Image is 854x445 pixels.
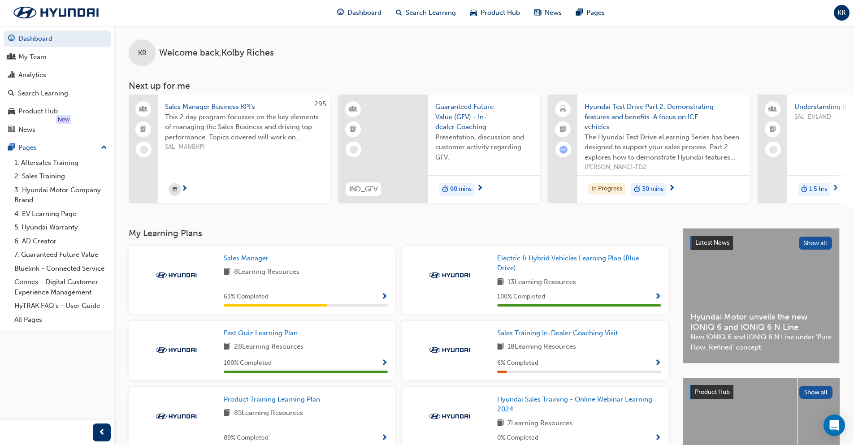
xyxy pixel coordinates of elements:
a: HyTRAK FAQ's - User Guide [11,299,111,313]
span: Show Progress [655,293,661,301]
span: New IONIQ 6 and IONIQ 6 N Line under ‘Pure Flow, Refined’ concept. [690,332,832,352]
span: News [545,8,562,18]
span: calendar-icon [173,184,177,195]
button: Pages [4,139,111,156]
a: Connex - Digital Customer Experience Management [11,275,111,299]
span: Product Hub [695,388,730,396]
div: Analytics [18,70,46,80]
div: News [18,125,35,135]
a: 3. Hyundai Motor Company Brand [11,183,111,207]
a: car-iconProduct Hub [463,4,527,22]
a: Latest NewsShow all [690,236,832,250]
a: Electric & Hybrid Vehicles Learning Plan (Blue Drive) [497,253,661,273]
span: news-icon [8,126,15,134]
span: Welcome back , Kolby Riches [159,48,274,58]
span: [PERSON_NAME]-TD2 [585,162,743,173]
span: 100 % Completed [497,292,545,302]
a: Fast Quiz Learning Plan [224,328,301,338]
span: KR [837,8,846,18]
span: The Hyundai Test Drive eLearning Series has been designed to support your sales process. Part 2 e... [585,132,743,163]
span: 295 [314,100,326,108]
img: Trak [425,346,474,354]
span: Guaranteed Future Value (GFV) - In-dealer Coaching [435,102,533,132]
span: booktick-icon [770,124,776,135]
span: Presentation, discussion and customer activity regarding GFV. [435,132,533,163]
div: In Progress [588,183,625,195]
span: 8 Learning Resources [234,267,299,278]
button: Show Progress [381,291,388,302]
span: Search Learning [406,8,456,18]
img: Trak [152,346,201,354]
span: booktick-icon [140,124,147,135]
span: search-icon [8,90,14,98]
button: Show Progress [381,432,388,444]
span: pages-icon [8,144,15,152]
button: Show Progress [655,432,661,444]
img: Trak [425,271,474,280]
span: 0 % Completed [497,433,538,443]
span: book-icon [497,418,504,429]
span: people-icon [8,53,15,61]
span: 7 Learning Resources [507,418,572,429]
img: Trak [4,3,108,22]
span: duration-icon [801,184,807,195]
span: 30 mins [642,184,663,194]
img: Trak [425,412,474,421]
span: 85 Learning Resources [234,408,303,419]
h3: Next up for me [114,81,854,91]
span: next-icon [181,185,188,193]
span: Product Training Learning Plan [224,395,320,403]
span: Show Progress [655,434,661,442]
a: 5. Hyundai Warranty [11,220,111,234]
span: next-icon [668,185,675,193]
span: Product Hub [481,8,520,18]
a: Dashboard [4,30,111,47]
a: Search Learning [4,85,111,102]
span: prev-icon [99,427,105,438]
span: 89 % Completed [224,433,269,443]
span: Sales Manager Business KPI's [165,102,323,112]
span: Sales Training In-Dealer Coaching Visit [497,329,618,337]
span: Sales Manager [224,254,269,262]
span: duration-icon [634,184,640,195]
span: people-icon [140,104,147,115]
a: Sales Training In-Dealer Coaching Visit [497,328,621,338]
button: Show all [799,237,832,250]
span: laptop-icon [560,104,566,115]
a: 7. Guaranteed Future Value [11,248,111,262]
span: next-icon [477,185,483,193]
a: Sales Manager [224,253,272,264]
span: booktick-icon [560,124,566,135]
span: chart-icon [8,71,15,79]
a: 295Sales Manager Business KPI'sThis 2 day program focusses on the key elements of managing the Sa... [129,95,330,203]
span: Dashboard [347,8,381,18]
a: All Pages [11,313,111,327]
span: Show Progress [381,359,388,367]
div: Pages [18,143,37,153]
div: Tooltip anchor [56,115,71,124]
button: KR [834,5,850,21]
span: learningResourceType_INSTRUCTOR_LED-icon [350,104,356,115]
span: IND_GFV [349,184,377,194]
span: Show Progress [381,434,388,442]
span: Latest News [695,239,729,246]
span: car-icon [470,7,477,18]
span: learningRecordVerb_NONE-icon [769,146,777,154]
span: 90 mins [450,184,472,194]
a: guage-iconDashboard [330,4,389,22]
a: Hyundai Test Drive Part 2: Demonstrating features and benefits. A focus on ICE vehiclesThe Hyunda... [548,95,750,203]
span: 6 % Completed [497,358,538,368]
h3: My Learning Plans [129,228,668,238]
span: 63 % Completed [224,292,269,302]
span: Show Progress [381,293,388,301]
a: 1. Aftersales Training [11,156,111,170]
img: Trak [152,412,201,421]
button: Show all [799,386,833,399]
a: News [4,121,111,138]
div: My Team [18,52,47,62]
span: book-icon [497,277,504,288]
div: Product Hub [18,106,58,117]
span: guage-icon [337,7,344,18]
span: book-icon [497,341,504,353]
